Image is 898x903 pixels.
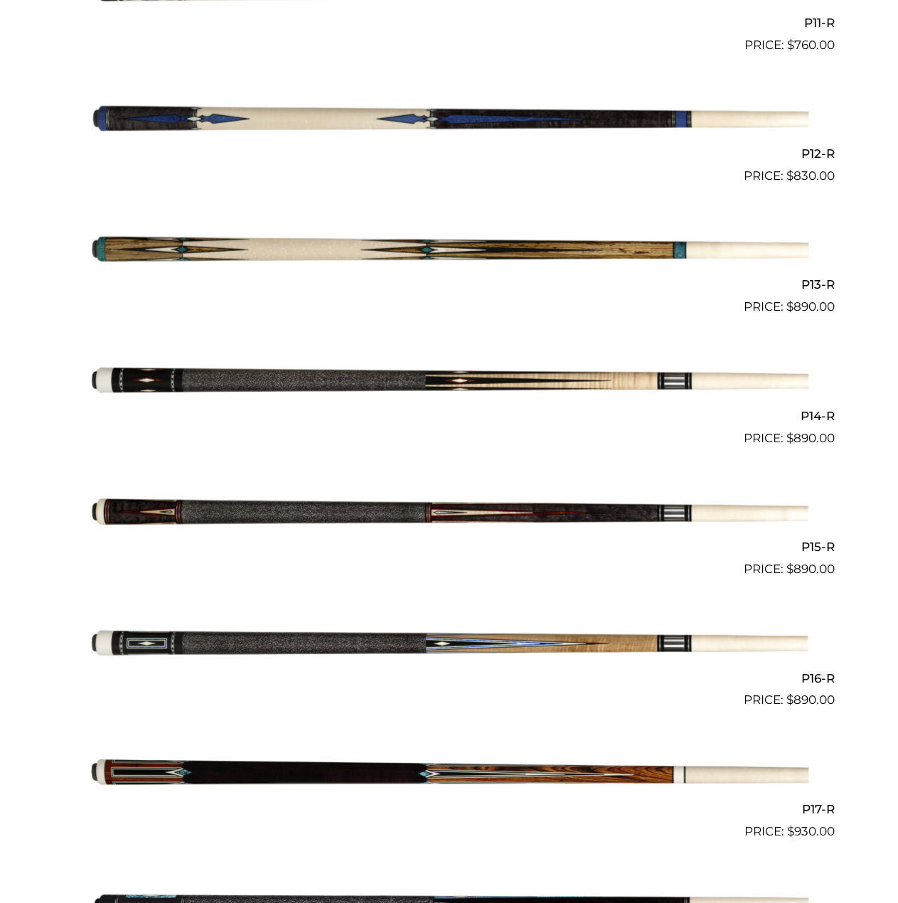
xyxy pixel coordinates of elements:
[64,796,835,822] h2: P17-R
[786,693,835,707] bdi: 890.00
[786,169,793,183] span: $
[786,169,835,183] bdi: 830.00
[90,60,808,180] img: P12-R
[64,584,835,710] a: P16-R $890.00
[786,431,835,445] bdi: 890.00
[64,534,835,560] h2: P15-R
[786,299,835,314] bdi: 890.00
[787,38,835,52] bdi: 760.00
[786,693,793,707] span: $
[786,562,835,576] bdi: 890.00
[90,191,808,311] img: P13-R
[64,322,835,447] a: P14-R $890.00
[64,60,835,186] a: P12-R $830.00
[64,191,835,316] a: P13-R $890.00
[64,9,835,36] h2: P11-R
[786,562,793,576] span: $
[90,715,808,835] img: P17-R
[786,431,793,445] span: $
[64,454,835,579] a: P15-R $890.00
[90,584,808,704] img: P16-R
[64,665,835,691] h2: P16-R
[90,322,808,442] img: P14-R
[64,272,835,298] h2: P13-R
[787,824,835,838] bdi: 930.00
[64,402,835,429] h2: P14-R
[64,141,835,167] h2: P12-R
[787,824,794,838] span: $
[787,38,794,52] span: $
[786,299,793,314] span: $
[64,715,835,840] a: P17-R $930.00
[90,454,808,573] img: P15-R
